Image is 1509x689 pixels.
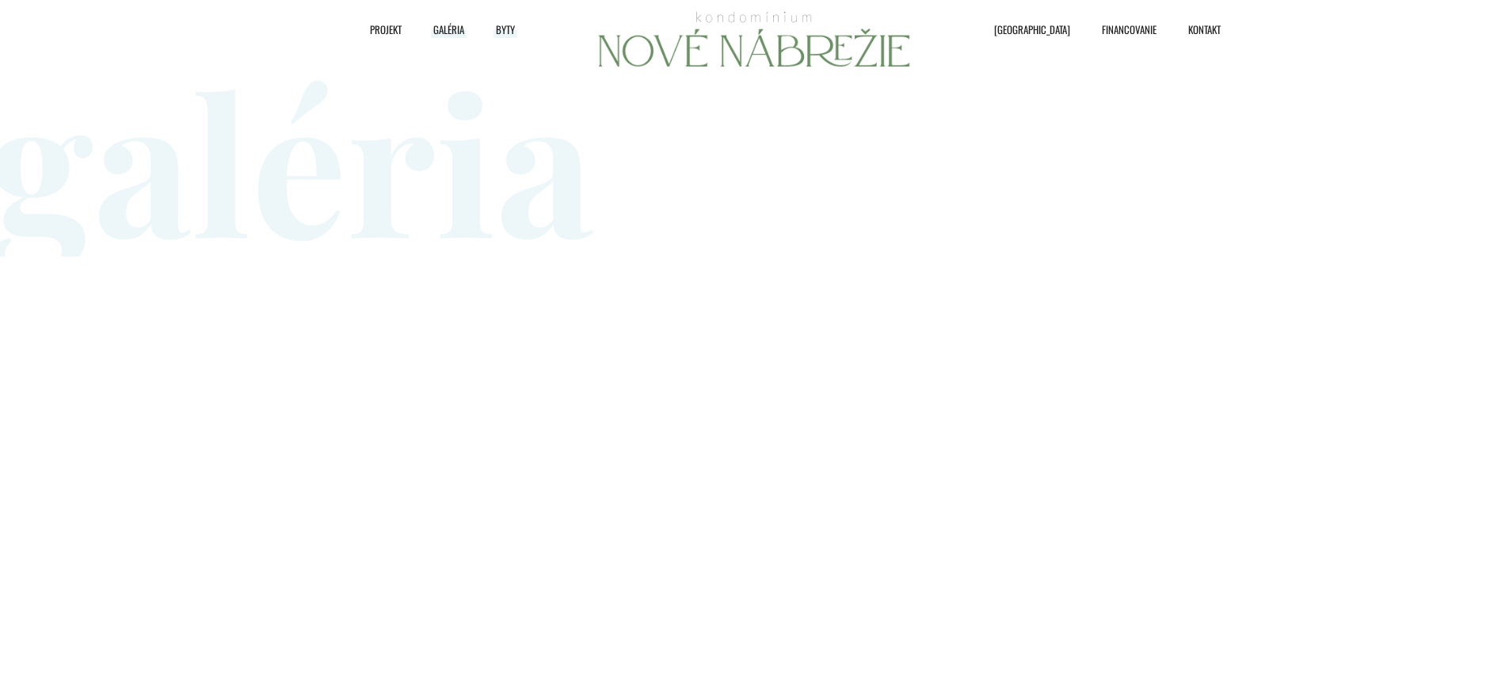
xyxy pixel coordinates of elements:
a: Galéria [410,17,472,41]
a: Byty [472,17,523,41]
span: Galéria [433,17,464,41]
span: Projekt [370,17,402,41]
span: Financovanie [1102,17,1157,41]
span: Byty [496,17,515,41]
span: [GEOGRAPHIC_DATA] [994,17,1070,41]
a: Projekt [346,17,410,41]
a: Financovanie [1078,17,1164,41]
span: Kontakt [1188,17,1221,41]
a: [GEOGRAPHIC_DATA] [970,17,1078,41]
a: Kontakt [1164,17,1229,41]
